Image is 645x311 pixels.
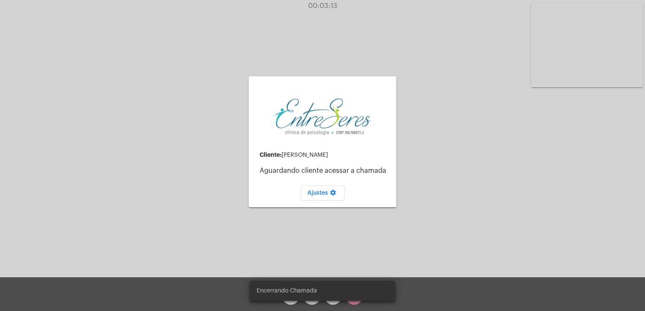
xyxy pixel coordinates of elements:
[274,97,371,136] img: aa27006a-a7e4-c883-abf8-315c10fe6841.png
[260,152,390,158] div: [PERSON_NAME]
[307,190,338,196] span: Ajustes
[308,3,337,9] span: 00:03:13
[260,152,282,158] strong: Cliente:
[301,185,345,201] button: Ajustes
[257,287,317,295] span: Encerrando Chamada
[260,167,390,174] p: Aguardando cliente acessar a chamada
[328,189,338,199] mat-icon: settings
